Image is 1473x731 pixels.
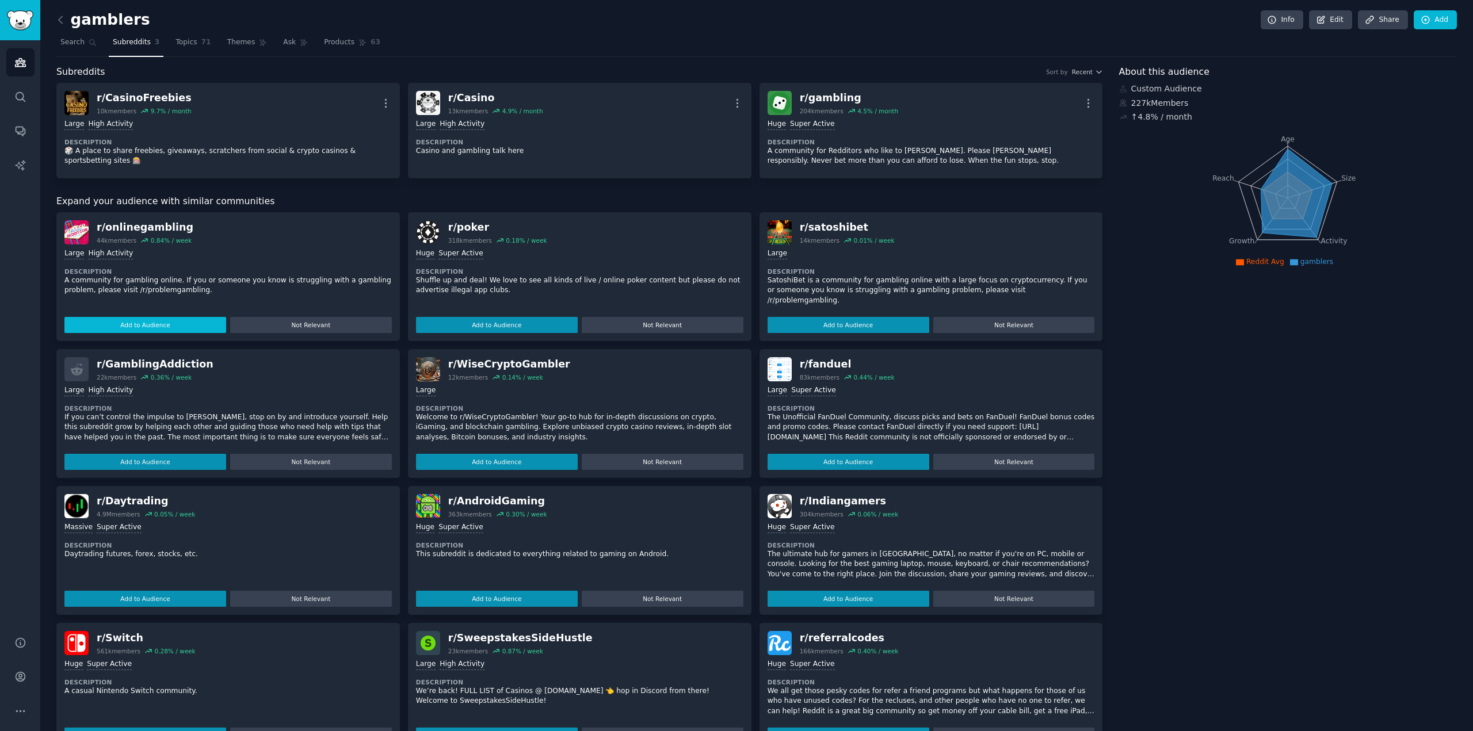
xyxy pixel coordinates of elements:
[502,107,543,115] div: 4.9 % / month
[448,91,543,105] div: r/ Casino
[790,119,835,130] div: Super Active
[1119,97,1457,109] div: 227k Members
[64,385,84,396] div: Large
[790,659,835,670] div: Super Active
[416,549,743,560] p: This subreddit is dedicated to everything related to gaming on Android.
[56,83,400,178] a: CasinoFreebiesr/CasinoFreebies10kmembers9.7% / monthLargeHigh ActivityDescription🎲 A place to sha...
[64,248,84,259] div: Large
[88,385,133,396] div: High Activity
[7,10,33,30] img: GummySearch logo
[175,37,197,48] span: Topics
[88,119,133,130] div: High Activity
[1414,10,1457,30] a: Add
[56,194,274,209] span: Expand your audience with similar communities
[1072,68,1103,76] button: Recent
[853,373,894,381] div: 0.44 % / week
[582,591,743,607] button: Not Relevant
[440,119,484,130] div: High Activity
[97,522,142,533] div: Super Active
[768,119,786,130] div: Huge
[64,686,392,696] p: A casual Nintendo Switch community.
[768,357,792,381] img: fanduel
[201,37,211,48] span: 71
[416,275,743,296] p: Shuffle up and deal! We love to see all kinds of live / online poker content but please do not ad...
[800,510,844,518] div: 304k members
[440,659,484,670] div: High Activity
[800,236,839,244] div: 14k members
[279,33,312,57] a: Ask
[768,659,786,670] div: Huge
[64,541,392,549] dt: Description
[113,37,151,48] span: Subreddits
[1072,68,1093,76] span: Recent
[448,373,488,381] div: 12k members
[768,678,1095,686] dt: Description
[800,220,895,235] div: r/ satoshibet
[151,236,192,244] div: 0.84 % / week
[64,412,392,443] p: If you can’t control the impulse to [PERSON_NAME], stop on by and introduce yourself. Help this s...
[416,404,743,412] dt: Description
[416,138,743,146] dt: Description
[109,33,163,57] a: Subreddits3
[97,510,140,518] div: 4.9M members
[1229,237,1254,245] tspan: Growth
[230,317,392,333] button: Not Relevant
[56,11,150,29] h2: gamblers
[56,33,101,57] a: Search
[230,591,392,607] button: Not Relevant
[408,83,751,178] a: Casinor/Casino13kmembers4.9% / monthLargeHigh ActivityDescriptionCasino and gambling talk here
[1321,237,1347,245] tspan: Activity
[64,146,392,166] p: 🎲 A place to share freebies, giveaways, scratchers from social & crypto casinos & sportsbetting s...
[416,267,743,275] dt: Description
[1358,10,1407,30] a: Share
[800,647,844,655] div: 166k members
[760,83,1103,178] a: gamblingr/gambling204kmembers4.5% / monthHugeSuper ActiveDescriptionA community for Redditors who...
[97,373,136,381] div: 22k members
[227,37,255,48] span: Themes
[800,631,899,645] div: r/ referralcodes
[1309,10,1352,30] a: Edit
[857,647,898,655] div: 0.40 % / week
[448,631,593,645] div: r/ SweepstakesSideHustle
[416,494,440,518] img: AndroidGaming
[230,454,392,470] button: Not Relevant
[933,591,1095,607] button: Not Relevant
[768,412,1095,443] p: The Unofficial FanDuel Community, discuss picks and bets on FanDuel! FanDuel bonus codes and prom...
[64,522,93,533] div: Massive
[155,37,160,48] span: 3
[768,275,1095,306] p: SatoshiBet is a community for gambling online with a large focus on cryptocurrency. If you or som...
[223,33,272,57] a: Themes
[857,510,898,518] div: 0.06 % / week
[64,549,392,560] p: Daytrading futures, forex, stocks, etc.
[60,37,85,48] span: Search
[416,522,434,533] div: Huge
[151,373,192,381] div: 0.36 % / week
[768,385,787,396] div: Large
[800,107,844,115] div: 204k members
[448,236,492,244] div: 318k members
[1281,135,1295,143] tspan: Age
[416,678,743,686] dt: Description
[800,373,839,381] div: 83k members
[97,494,195,508] div: r/ Daytrading
[768,317,929,333] button: Add to Audience
[416,220,440,244] img: poker
[768,454,929,470] button: Add to Audience
[933,454,1095,470] button: Not Relevant
[768,631,792,655] img: referralcodes
[416,412,743,443] p: Welcome to r/WiseCryptoGambler! Your go-to hub for in-depth discussions on crypto, iGaming, and b...
[97,357,213,372] div: r/ GamblingAddiction
[416,631,440,655] img: SweepstakesSideHustle
[768,522,786,533] div: Huge
[416,317,578,333] button: Add to Audience
[64,494,89,518] img: Daytrading
[791,385,836,396] div: Super Active
[768,146,1095,166] p: A community for Redditors who like to [PERSON_NAME]. Please [PERSON_NAME] responsibly. Never bet ...
[448,220,547,235] div: r/ poker
[438,248,483,259] div: Super Active
[448,494,547,508] div: r/ AndroidGaming
[448,357,570,372] div: r/ WiseCryptoGambler
[768,248,787,259] div: Large
[97,647,140,655] div: 561k members
[64,267,392,275] dt: Description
